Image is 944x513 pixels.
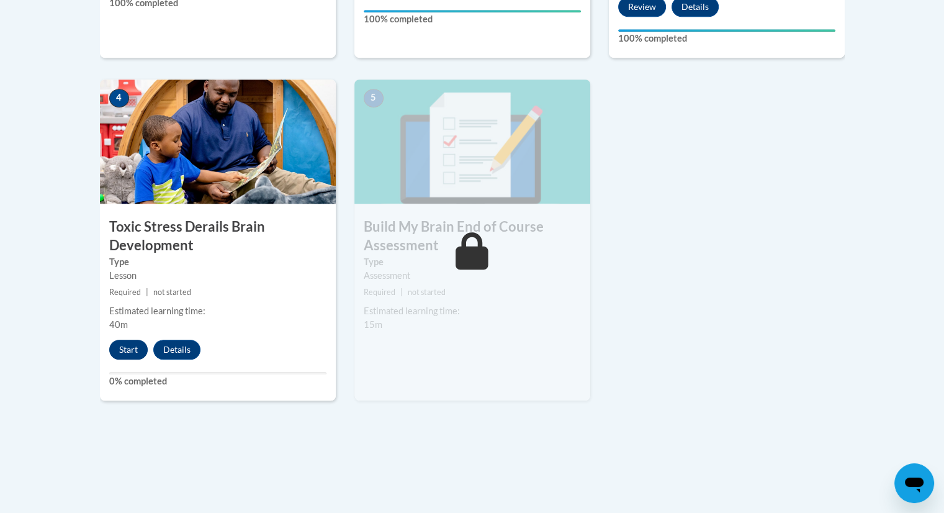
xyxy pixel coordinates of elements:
[364,269,581,283] div: Assessment
[364,319,382,330] span: 15m
[618,32,835,45] label: 100% completed
[364,288,395,297] span: Required
[364,304,581,318] div: Estimated learning time:
[364,89,384,107] span: 5
[100,79,336,204] img: Course Image
[400,288,403,297] span: |
[109,255,326,269] label: Type
[109,89,129,107] span: 4
[109,375,326,388] label: 0% completed
[153,340,200,360] button: Details
[618,29,835,32] div: Your progress
[364,255,581,269] label: Type
[408,288,446,297] span: not started
[109,319,128,330] span: 40m
[109,288,141,297] span: Required
[100,217,336,256] h3: Toxic Stress Derails Brain Development
[364,10,581,12] div: Your progress
[153,288,191,297] span: not started
[109,304,326,318] div: Estimated learning time:
[354,217,590,256] h3: Build My Brain End of Course Assessment
[109,340,148,360] button: Start
[109,269,326,283] div: Lesson
[894,463,934,503] iframe: Button to launch messaging window
[364,12,581,26] label: 100% completed
[354,79,590,204] img: Course Image
[146,288,148,297] span: |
